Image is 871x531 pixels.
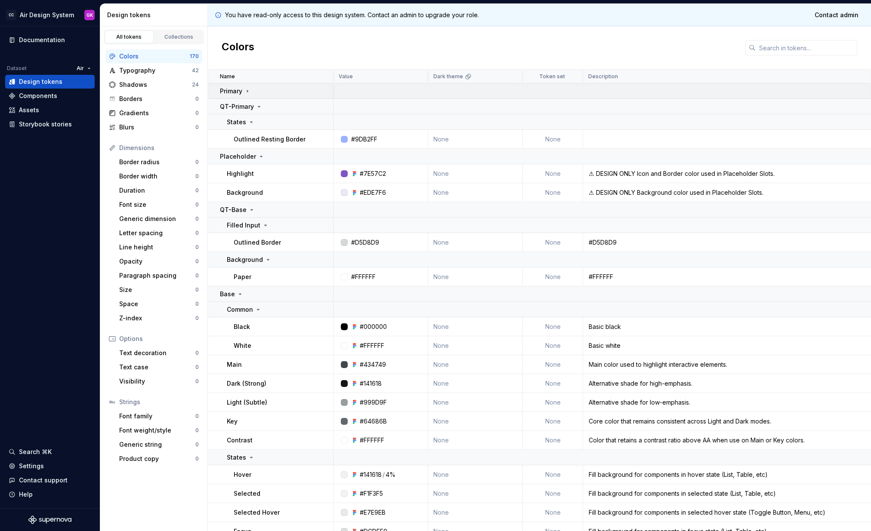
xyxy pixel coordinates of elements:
[227,417,238,426] p: Key
[539,73,565,80] p: Token set
[227,436,253,445] p: Contrast
[227,169,254,178] p: Highlight
[195,272,199,279] div: 0
[195,427,199,434] div: 0
[195,187,199,194] div: 0
[523,431,583,450] td: None
[386,470,395,479] div: 4%
[5,33,95,47] a: Documentation
[119,66,192,75] div: Typography
[116,155,202,169] a: Border radius0
[220,102,254,111] p: QT-Primary
[220,206,247,214] p: QT-Base
[360,436,384,445] div: #FFFFFF
[428,412,523,431] td: None
[351,135,377,144] div: #9DB2FF
[105,78,202,92] a: Shadows24
[116,240,202,254] a: Line height0
[523,484,583,503] td: None
[234,135,306,144] p: Outlined Resting Border
[339,73,353,80] p: Value
[195,413,199,420] div: 0
[360,169,386,178] div: #7E57C2
[119,123,195,132] div: Blurs
[222,40,254,55] h2: Colors
[523,164,583,183] td: None
[77,65,84,72] span: Air
[105,64,202,77] a: Typography42
[195,364,199,371] div: 0
[119,172,195,181] div: Border width
[360,322,387,331] div: #000000
[428,374,523,393] td: None
[119,335,199,343] div: Options
[192,67,199,74] div: 42
[523,465,583,484] td: None
[227,379,266,388] p: Dark (Strong)
[119,285,195,294] div: Size
[195,201,199,208] div: 0
[19,106,39,114] div: Assets
[428,130,523,149] td: None
[227,221,260,230] p: Filled Input
[119,300,195,308] div: Space
[234,508,280,517] p: Selected Hover
[192,81,199,88] div: 24
[428,355,523,374] td: None
[105,120,202,134] a: Blurs0
[119,377,195,386] div: Visibility
[116,346,202,360] a: Text decoration0
[20,11,74,19] div: Air Design System
[360,417,387,426] div: #64686B
[116,169,202,183] a: Border width0
[119,109,195,117] div: Gradients
[19,120,72,129] div: Storybook stories
[220,73,235,80] p: Name
[195,110,199,117] div: 0
[523,503,583,522] td: None
[5,459,95,473] a: Settings
[73,62,95,74] button: Air
[19,462,44,470] div: Settings
[523,233,583,252] td: None
[7,65,27,72] div: Dataset
[19,92,57,100] div: Components
[360,188,386,197] div: #EDE7F6
[428,317,523,336] td: None
[588,73,618,80] p: Description
[523,412,583,431] td: None
[5,103,95,117] a: Assets
[19,490,33,499] div: Help
[119,271,195,280] div: Paragraph spacing
[19,77,62,86] div: Design tokens
[116,297,202,311] a: Space0
[428,465,523,484] td: None
[116,212,202,226] a: Generic dimension0
[227,453,246,462] p: States
[220,87,242,95] p: Primary
[227,398,267,407] p: Light (Subtle)
[116,255,202,268] a: Opacity0
[107,11,204,19] div: Design tokens
[428,164,523,183] td: None
[119,215,195,223] div: Generic dimension
[119,243,195,252] div: Line height
[116,269,202,282] a: Paragraph spacing0
[190,53,199,60] div: 170
[116,226,202,240] a: Letter spacing0
[195,350,199,356] div: 0
[158,34,201,40] div: Collections
[195,230,199,236] div: 0
[195,441,199,448] div: 0
[383,470,385,479] div: /
[116,409,202,423] a: Font family0
[523,183,583,202] td: None
[19,36,65,44] div: Documentation
[523,267,583,286] td: None
[523,393,583,412] td: None
[523,336,583,355] td: None
[360,508,386,517] div: #E7E9EB
[195,315,199,322] div: 0
[116,198,202,212] a: Font size0
[119,426,195,435] div: Font weight/style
